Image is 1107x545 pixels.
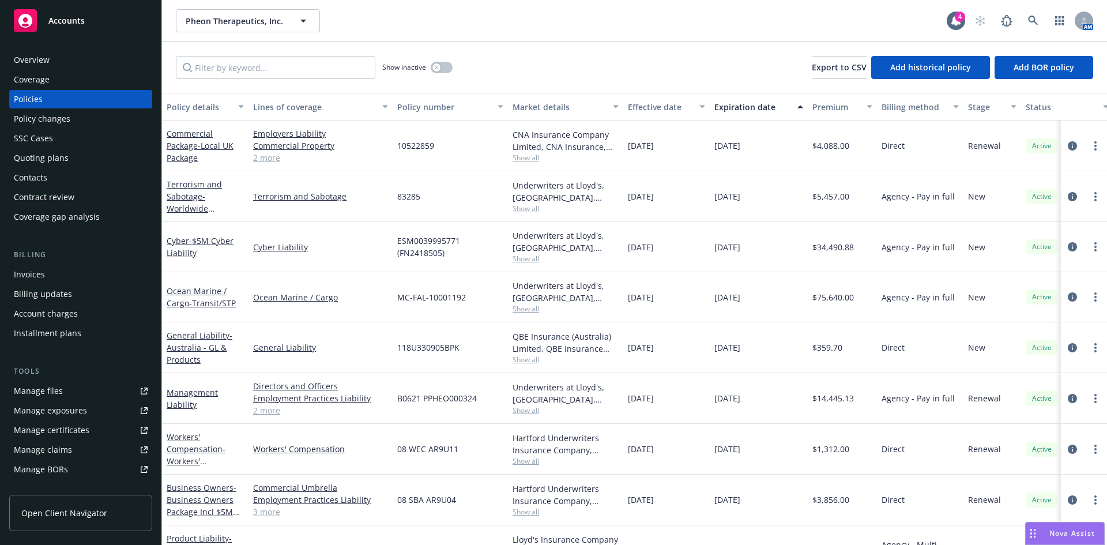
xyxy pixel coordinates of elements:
span: Active [1030,444,1053,454]
div: SSC Cases [14,129,53,148]
span: Active [1030,242,1053,252]
div: Installment plans [14,324,81,343]
span: 83285 [397,190,420,202]
span: [DATE] [714,341,740,354]
span: Renewal [968,140,1001,152]
div: Underwriters at Lloyd's, [GEOGRAPHIC_DATA], [PERSON_NAME] of [GEOGRAPHIC_DATA], CFC Underwriting,... [513,230,619,254]
a: Contract review [9,188,152,206]
span: Open Client Navigator [21,507,107,519]
span: 08 SBA AR9U04 [397,494,456,506]
span: - Local UK Package [167,140,234,163]
div: Status [1026,101,1096,113]
button: Add historical policy [871,56,990,79]
a: Directors and Officers [253,380,388,392]
a: Accounts [9,5,152,37]
span: Renewal [968,494,1001,506]
a: Coverage [9,70,152,89]
div: Lines of coverage [253,101,375,113]
a: General Liability [167,330,232,365]
div: Hartford Underwriters Insurance Company, Hartford Insurance Group [513,432,619,456]
a: Manage files [9,382,152,400]
span: $4,088.00 [812,140,849,152]
div: Hartford Underwriters Insurance Company, Hartford Insurance Group [513,483,619,507]
span: [DATE] [628,494,654,506]
button: Nova Assist [1025,522,1105,545]
a: Commercial Umbrella [253,482,388,494]
div: Billing updates [14,285,72,303]
button: Stage [963,93,1021,121]
div: Policy changes [14,110,70,128]
span: Active [1030,191,1053,202]
a: Commercial Package [167,128,234,163]
a: 2 more [253,152,388,164]
button: Lines of coverage [248,93,393,121]
span: Active [1030,393,1053,404]
a: Employment Practices Liability [253,494,388,506]
button: Premium [808,93,877,121]
a: more [1089,392,1102,405]
span: [DATE] [628,392,654,404]
span: Add BOR policy [1014,62,1074,73]
button: Add BOR policy [995,56,1093,79]
a: circleInformation [1065,341,1079,355]
span: Agency - Pay in full [882,392,955,404]
span: [DATE] [628,291,654,303]
span: New [968,291,985,303]
span: - Transit/STP [189,298,236,309]
div: CNA Insurance Company Limited, CNA Insurance, Towergate Insurance Brokers [513,129,619,153]
a: Installment plans [9,324,152,343]
span: [DATE] [628,241,654,253]
span: [DATE] [714,392,740,404]
span: [DATE] [714,140,740,152]
div: Manage files [14,382,63,400]
a: circleInformation [1065,139,1079,153]
span: Manage exposures [9,401,152,420]
a: more [1089,139,1102,153]
a: Manage BORs [9,460,152,479]
div: Manage BORs [14,460,68,479]
span: [DATE] [628,190,654,202]
a: Employers Liability [253,127,388,140]
span: Show all [513,456,619,466]
span: $34,490.88 [812,241,854,253]
span: Accounts [48,16,85,25]
span: $359.70 [812,341,842,354]
span: Add historical policy [890,62,971,73]
a: Policy changes [9,110,152,128]
button: Export to CSV [812,56,867,79]
a: Terrorism and Sabotage [167,179,222,226]
a: Business Owners [167,482,236,529]
span: Direct [882,494,905,506]
div: Billing method [882,101,946,113]
span: [DATE] [714,190,740,202]
div: Manage exposures [14,401,87,420]
span: $14,445.13 [812,392,854,404]
a: Commercial Property [253,140,388,152]
span: Active [1030,292,1053,302]
div: Manage claims [14,441,72,459]
a: 3 more [253,506,388,518]
a: circleInformation [1065,392,1079,405]
div: Expiration date [714,101,790,113]
button: Pheon Therapeutics, Inc. [176,9,320,32]
span: [DATE] [714,443,740,455]
div: Policy number [397,101,491,113]
button: Effective date [623,93,710,121]
div: Effective date [628,101,692,113]
div: Coverage [14,70,50,89]
span: Show all [513,153,619,163]
span: ESM0039995771 (FN2418505) [397,235,503,259]
span: New [968,241,985,253]
a: Workers' Compensation [253,443,388,455]
a: Contacts [9,168,152,187]
a: Billing updates [9,285,152,303]
span: Show all [513,507,619,517]
a: General Liability [253,341,388,354]
div: Contract review [14,188,74,206]
button: Market details [508,93,623,121]
span: Pheon Therapeutics, Inc. [186,15,285,27]
a: Summary of insurance [9,480,152,498]
span: [DATE] [628,443,654,455]
button: Billing method [877,93,963,121]
a: Switch app [1048,9,1071,32]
